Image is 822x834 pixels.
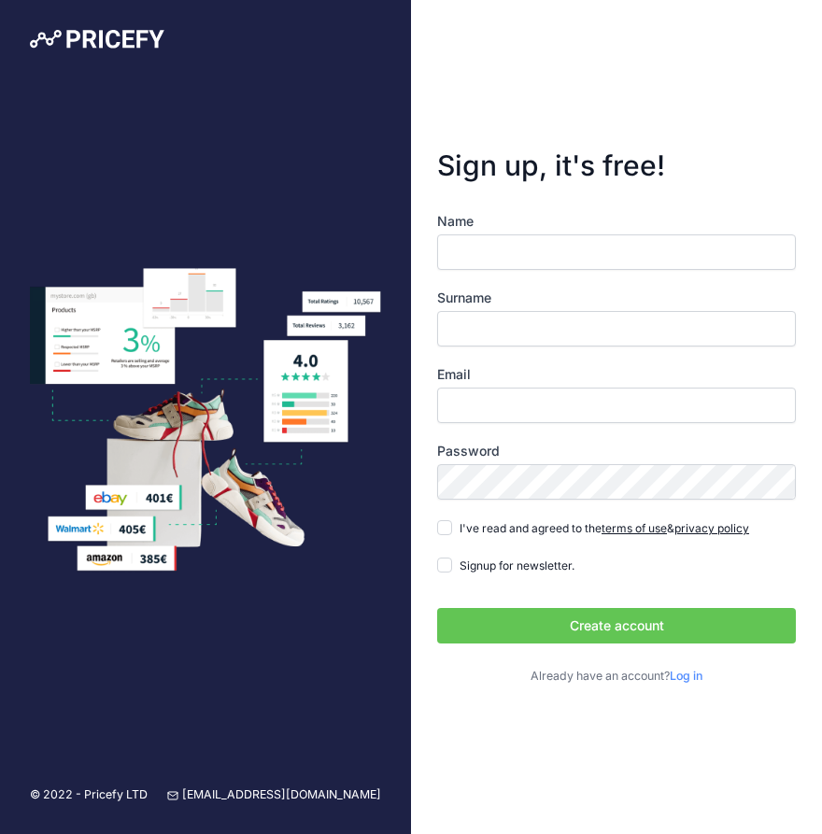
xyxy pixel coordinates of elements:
a: terms of use [602,521,667,535]
p: Already have an account? [437,668,796,686]
span: Signup for newsletter. [460,558,574,572]
img: Pricefy [30,30,164,49]
a: privacy policy [674,521,749,535]
h3: Sign up, it's free! [437,148,796,182]
label: Surname [437,289,796,307]
label: Name [437,212,796,231]
p: © 2022 - Pricefy LTD [30,786,148,804]
button: Create account [437,608,796,643]
a: [EMAIL_ADDRESS][DOMAIN_NAME] [167,786,381,804]
label: Password [437,442,796,460]
a: Log in [670,669,702,683]
label: Email [437,365,796,384]
span: I've read and agreed to the & [460,521,749,535]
